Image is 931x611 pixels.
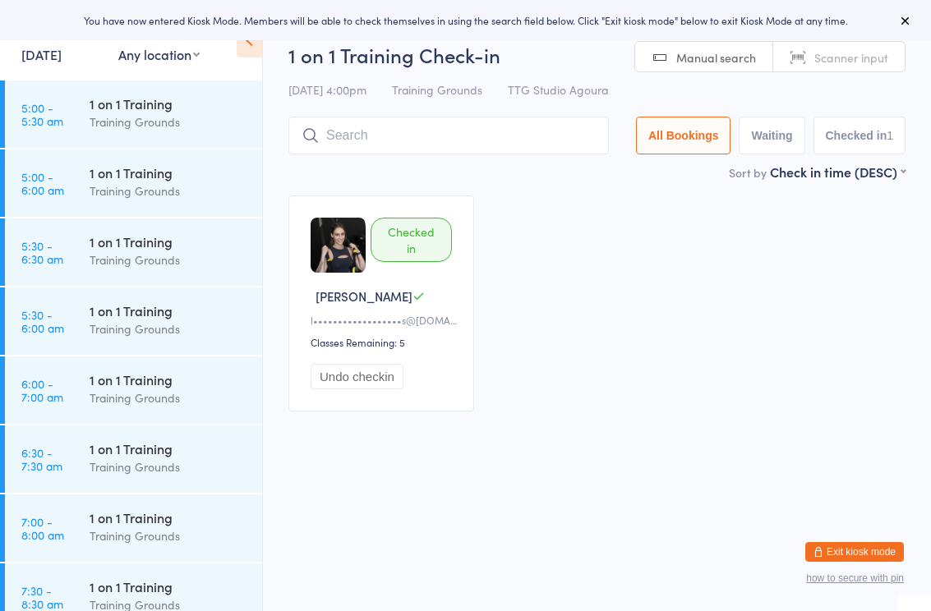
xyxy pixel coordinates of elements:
div: Checked in [371,218,452,262]
div: Training Grounds [90,113,248,131]
span: Manual search [676,49,756,66]
div: 1 on 1 Training [90,232,248,250]
div: Training Grounds [90,319,248,338]
div: Training Grounds [90,457,248,476]
span: Scanner input [814,49,888,66]
div: 1 on 1 Training [90,508,248,526]
input: Search [288,117,609,154]
time: 7:30 - 8:30 am [21,584,63,610]
div: You have now entered Kiosk Mode. Members will be able to check themselves in using the search fie... [26,13,905,27]
a: [DATE] [21,45,62,63]
span: [DATE] 4:00pm [288,81,366,98]
a: 5:30 -6:30 am1 on 1 TrainingTraining Grounds [5,218,262,286]
a: 5:00 -6:00 am1 on 1 TrainingTraining Grounds [5,149,262,217]
a: 6:30 -7:30 am1 on 1 TrainingTraining Grounds [5,425,262,493]
div: 1 on 1 Training [90,370,248,388]
label: Sort by [729,164,767,181]
button: Checked in1 [813,117,906,154]
button: how to secure with pin [806,572,904,584]
span: [PERSON_NAME] [316,287,412,305]
span: Training Grounds [392,81,482,98]
div: Classes Remaining: 5 [311,335,457,349]
button: Undo checkin [311,364,403,389]
div: 1 on 1 Training [90,439,248,457]
div: Training Grounds [90,181,248,200]
div: Any location [118,45,200,63]
a: 6:00 -7:00 am1 on 1 TrainingTraining Grounds [5,356,262,424]
time: 6:30 - 7:30 am [21,446,62,472]
time: 6:00 - 7:00 am [21,377,63,403]
div: 1 on 1 Training [90,301,248,319]
time: 5:00 - 6:00 am [21,170,64,196]
div: Check in time (DESC) [770,163,906,181]
a: 5:00 -5:30 am1 on 1 TrainingTraining Grounds [5,80,262,148]
button: Exit kiosk mode [805,542,904,562]
time: 5:30 - 6:00 am [21,308,64,334]
div: Training Grounds [90,526,248,545]
time: 5:00 - 5:30 am [21,101,63,127]
div: l••••••••••••••••••s@[DOMAIN_NAME] [311,313,457,327]
img: image1720831959.png [311,218,366,273]
div: 1 [887,129,893,142]
a: 7:00 -8:00 am1 on 1 TrainingTraining Grounds [5,494,262,562]
h2: 1 on 1 Training Check-in [288,41,906,68]
button: Waiting [739,117,804,154]
div: 1 on 1 Training [90,163,248,181]
div: Training Grounds [90,388,248,407]
a: 5:30 -6:00 am1 on 1 TrainingTraining Grounds [5,287,262,355]
div: 1 on 1 Training [90,577,248,595]
div: Training Grounds [90,250,248,269]
time: 7:00 - 8:00 am [21,515,64,541]
div: 1 on 1 Training [90,94,248,113]
span: TTG Studio Agoura [508,81,608,98]
time: 5:30 - 6:30 am [21,239,63,265]
button: All Bookings [636,117,731,154]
